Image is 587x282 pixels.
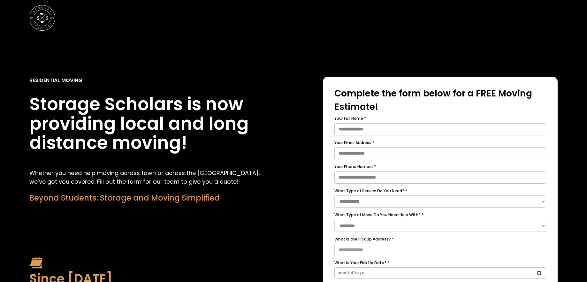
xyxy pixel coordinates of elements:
[29,169,264,186] p: Whether you need help moving across town or across the [GEOGRAPHIC_DATA], we’ve got you covered. ...
[334,163,546,170] label: Your Phone Number *
[334,115,546,122] label: Your Full Name *
[29,5,55,31] img: Storage Scholars main logo
[29,192,264,204] div: Beyond Students: Storage and Moving Simplified
[334,87,546,114] div: Complete the form below for a FREE Moving Estimate!
[334,259,546,266] label: What is Your Pick Up Date? *
[29,5,55,31] a: home
[29,95,264,153] h1: Storage Scholars is now providing local and long distance moving!
[334,187,546,194] label: What Type of Service Do You Need? *
[29,77,82,84] div: Residential Moving
[334,211,546,218] label: What Type of Move Do You Need Help With? *
[334,139,546,146] label: Your Email Address *
[334,236,546,243] label: What is the Pick Up Address? *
